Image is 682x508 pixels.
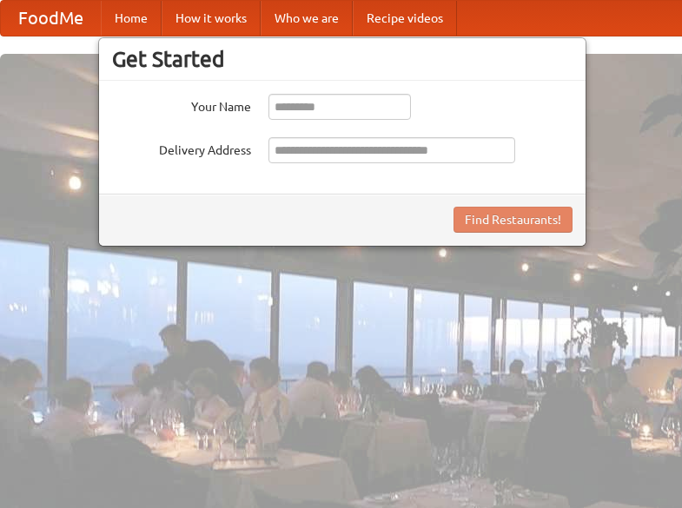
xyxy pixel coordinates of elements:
[162,1,261,36] a: How it works
[112,137,251,159] label: Delivery Address
[101,1,162,36] a: Home
[112,94,251,115] label: Your Name
[112,46,573,72] h3: Get Started
[1,1,101,36] a: FoodMe
[261,1,353,36] a: Who we are
[353,1,457,36] a: Recipe videos
[454,207,573,233] button: Find Restaurants!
